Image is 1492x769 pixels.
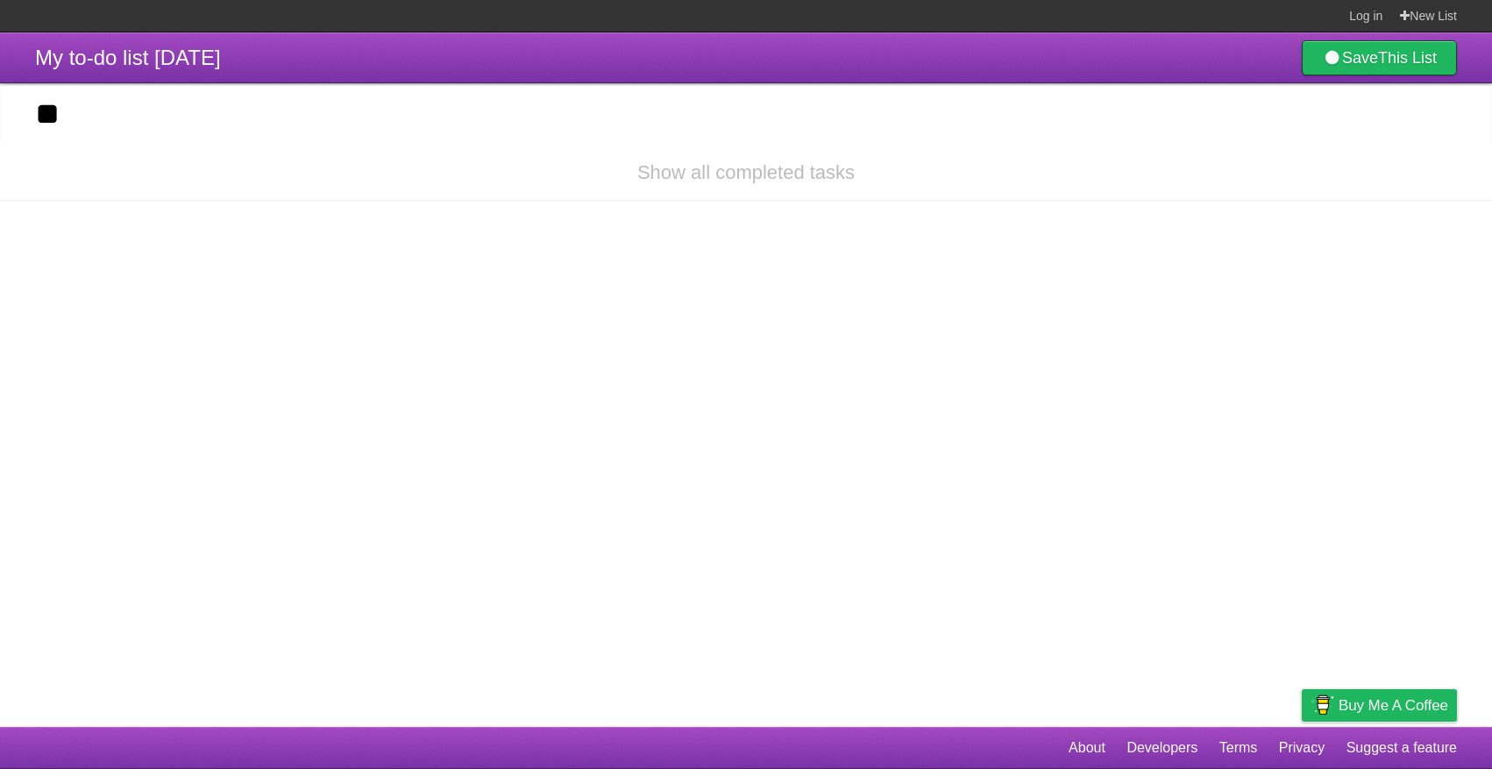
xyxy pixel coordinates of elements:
a: Show all completed tasks [637,161,855,183]
a: Privacy [1279,731,1325,765]
a: About [1069,731,1105,765]
a: Terms [1219,731,1258,765]
b: This List [1378,49,1437,67]
img: Buy me a coffee [1311,690,1334,720]
a: Buy me a coffee [1302,689,1457,722]
span: Buy me a coffee [1339,690,1448,721]
span: My to-do list [DATE] [35,46,221,69]
a: Suggest a feature [1346,731,1457,765]
a: Developers [1126,731,1197,765]
a: SaveThis List [1302,40,1457,75]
